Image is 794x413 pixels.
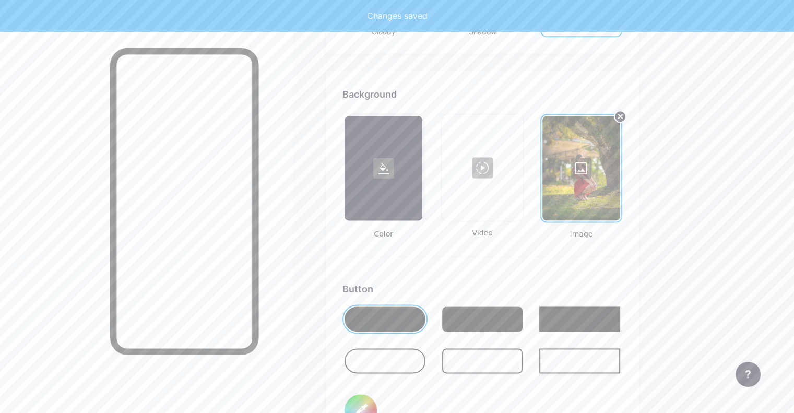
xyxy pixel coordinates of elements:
div: Button [342,282,622,296]
span: Color [342,229,424,240]
span: Video [441,228,523,239]
div: Background [342,87,622,101]
span: Image [540,229,622,240]
div: Changes saved [367,9,428,22]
